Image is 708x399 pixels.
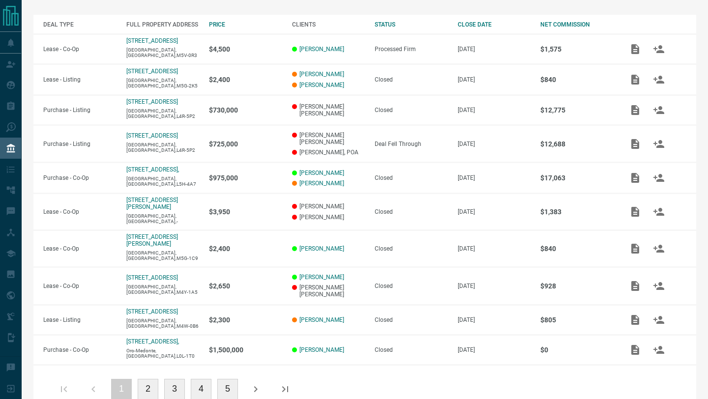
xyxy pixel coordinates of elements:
p: $17,063 [540,174,614,182]
p: $975,000 [209,174,282,182]
div: CLOSE DATE [458,21,531,28]
p: [GEOGRAPHIC_DATA],[GEOGRAPHIC_DATA],M4W-0B6 [126,318,200,329]
p: Oro-Medonte,[GEOGRAPHIC_DATA],L0L-1T0 [126,348,200,359]
a: [STREET_ADDRESS] [126,37,178,44]
p: [DATE] [458,316,531,323]
p: $2,400 [209,245,282,253]
div: Closed [375,174,448,181]
span: Match Clients [647,346,671,353]
p: [PERSON_NAME] [PERSON_NAME] [292,284,365,298]
p: $840 [540,76,614,84]
p: $12,688 [540,140,614,148]
p: [DATE] [458,245,531,252]
div: Processed Firm [375,46,448,53]
p: [PERSON_NAME] [PERSON_NAME] [292,103,365,117]
p: [GEOGRAPHIC_DATA],[GEOGRAPHIC_DATA],L4R-5P2 [126,142,200,153]
a: [PERSON_NAME] [299,71,344,78]
span: Add / View Documents [623,76,647,83]
p: [STREET_ADDRESS] [126,68,178,75]
a: [STREET_ADDRESS] [126,98,178,105]
div: Closed [375,245,448,252]
p: Purchase - Listing [43,141,117,147]
div: NET COMMISSION [540,21,614,28]
span: Match Clients [647,140,671,147]
div: Closed [375,76,448,83]
p: [STREET_ADDRESS], [126,338,179,345]
p: [DATE] [458,107,531,114]
span: Match Clients [647,76,671,83]
p: [GEOGRAPHIC_DATA],[GEOGRAPHIC_DATA],M4Y-1A5 [126,284,200,295]
span: Match Clients [647,245,671,252]
div: Closed [375,316,448,323]
p: [DATE] [458,174,531,181]
p: $730,000 [209,106,282,114]
span: Match Clients [647,45,671,52]
span: Match Clients [647,106,671,113]
a: [PERSON_NAME] [299,274,344,281]
span: Add / View Documents [623,208,647,215]
a: [PERSON_NAME] [299,316,344,323]
a: [PERSON_NAME] [299,180,344,187]
p: [PERSON_NAME] [292,214,365,221]
a: [STREET_ADDRESS] [126,132,178,139]
p: [DATE] [458,346,531,353]
p: $1,575 [540,45,614,53]
p: [STREET_ADDRESS][PERSON_NAME] [126,197,178,210]
span: Add / View Documents [623,282,647,289]
span: Match Clients [647,208,671,215]
p: $0 [540,346,614,354]
a: [PERSON_NAME] [299,170,344,176]
p: Lease - Co-Op [43,208,117,215]
p: $840 [540,245,614,253]
a: [STREET_ADDRESS][PERSON_NAME] [126,233,178,247]
div: Closed [375,346,448,353]
div: PRICE [209,21,282,28]
p: [PERSON_NAME], POA [292,149,365,156]
p: $12,775 [540,106,614,114]
div: CLIENTS [292,21,365,28]
div: Deal Fell Through [375,141,448,147]
p: [PERSON_NAME] [292,203,365,210]
p: Lease - Co-Op [43,46,117,53]
p: $1,383 [540,208,614,216]
p: [DATE] [458,76,531,83]
p: Lease - Listing [43,316,117,323]
span: Add / View Documents [623,140,647,147]
a: [STREET_ADDRESS], [126,166,179,173]
p: $4,500 [209,45,282,53]
div: STATUS [375,21,448,28]
span: Match Clients [647,282,671,289]
span: Add / View Documents [623,245,647,252]
span: Add / View Documents [623,346,647,353]
p: $725,000 [209,140,282,148]
p: [GEOGRAPHIC_DATA],[GEOGRAPHIC_DATA],M5G-2K5 [126,78,200,88]
p: $1,500,000 [209,346,282,354]
p: [GEOGRAPHIC_DATA],[GEOGRAPHIC_DATA],M5V-0R3 [126,47,200,58]
div: Closed [375,283,448,289]
p: [DATE] [458,141,531,147]
div: Closed [375,107,448,114]
p: Lease - Listing [43,76,117,83]
p: [PERSON_NAME] [PERSON_NAME] [292,132,365,145]
p: [GEOGRAPHIC_DATA],[GEOGRAPHIC_DATA],- [126,213,200,224]
a: [STREET_ADDRESS] [126,308,178,315]
p: Purchase - Co-Op [43,346,117,353]
a: [STREET_ADDRESS] [126,274,178,281]
div: Closed [375,208,448,215]
span: Match Clients [647,174,671,181]
p: Lease - Co-Op [43,283,117,289]
a: [PERSON_NAME] [299,346,344,353]
span: Add / View Documents [623,174,647,181]
p: $2,650 [209,282,282,290]
a: [PERSON_NAME] [299,82,344,88]
a: [PERSON_NAME] [299,245,344,252]
a: [PERSON_NAME] [299,46,344,53]
p: Purchase - Listing [43,107,117,114]
span: Match Clients [647,316,671,323]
